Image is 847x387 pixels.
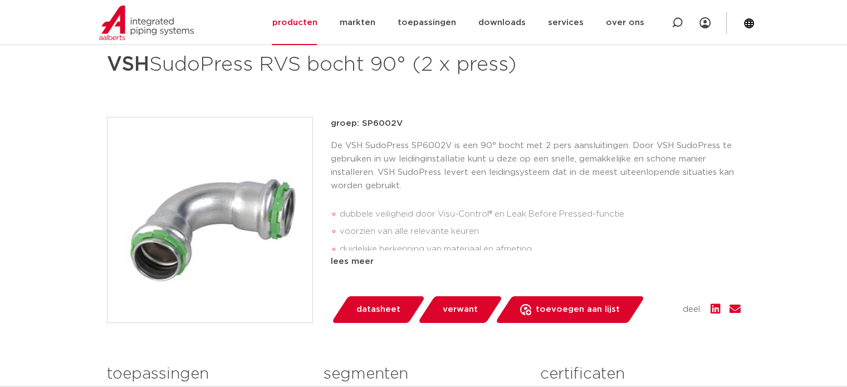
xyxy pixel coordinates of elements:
h1: SudoPress RVS bocht 90° (2 x press) [107,48,525,81]
a: verwant [417,296,503,323]
span: datasheet [356,301,400,319]
span: verwant [443,301,478,319]
li: dubbele veiligheid door Visu-Control® en Leak Before Pressed-functie [340,205,741,223]
span: toevoegen aan lijst [536,301,620,319]
p: groep: SP6002V [331,117,741,130]
div: lees meer [331,255,741,268]
strong: VSH [107,55,149,75]
span: deel: [683,303,702,316]
h3: segmenten [324,363,523,385]
h3: toepassingen [107,363,307,385]
p: De VSH SudoPress SP6002V is een 90° bocht met 2 pers aansluitingen. Door VSH SudoPress te gebruik... [331,139,741,193]
li: duidelijke herkenning van materiaal en afmeting [340,241,741,258]
li: voorzien van alle relevante keuren [340,223,741,241]
a: datasheet [331,296,425,323]
img: Product Image for VSH SudoPress RVS bocht 90° (2 x press) [107,117,312,322]
h3: certificaten [540,363,740,385]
